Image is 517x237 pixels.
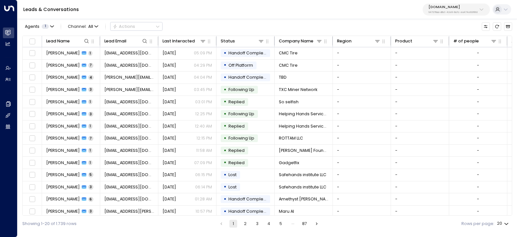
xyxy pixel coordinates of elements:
[477,87,479,93] div: -
[477,123,479,129] div: -
[88,185,93,189] span: 3
[22,22,56,30] button: Agents1
[88,87,93,92] span: 3
[461,221,494,227] label: Rows per page:
[391,72,449,84] td: -
[477,172,479,178] div: -
[28,171,36,179] span: Toggle select row
[25,25,39,29] span: Agents
[313,220,321,228] button: Go to next page
[228,172,237,177] span: Lost
[504,22,512,30] button: Archived Leads
[279,62,298,68] span: CMC Tire
[194,62,212,68] p: 04:29 PM
[88,51,92,56] span: 1
[46,184,80,190] span: Dericka Banks
[46,99,80,105] span: Jayla black
[104,99,154,105] span: Jaylasanaii@gmail.com
[46,50,80,56] span: Tiffany Morast
[333,181,391,193] td: -
[391,132,449,144] td: -
[104,38,126,45] div: Lead Email
[228,135,254,141] span: Following Up
[477,62,479,68] div: -
[228,50,270,56] span: Handoff Completed
[104,135,154,141] span: berylfor@yahoo.ca
[228,184,237,190] span: Lost
[110,22,163,31] div: Button group with a nested menu
[333,145,391,157] td: -
[289,220,297,228] div: …
[477,148,479,153] div: -
[279,196,329,202] span: Amethyst whitford
[333,60,391,72] td: -
[333,84,391,96] td: -
[333,108,391,120] td: -
[88,160,92,165] span: 1
[333,206,391,218] td: -
[163,50,176,56] span: Yesterday
[333,47,391,59] td: -
[217,220,321,228] nav: pagination navigation
[337,38,381,45] div: Region
[453,38,497,45] div: # of people
[104,172,154,178] span: dericka.banks@safehandsinstitute.com
[28,196,36,203] span: Toggle select row
[493,22,501,30] span: Refresh
[88,172,93,177] span: 5
[194,50,212,56] p: 05:09 PM
[104,38,148,45] div: Lead Email
[163,184,176,190] span: Sep 03, 2025
[28,86,36,94] span: Toggle select row
[28,208,36,215] span: Toggle select row
[228,148,245,153] span: Replied
[391,206,449,218] td: -
[46,62,80,68] span: Tiffany Morast
[391,84,449,96] td: -
[28,98,36,106] span: Toggle select row
[224,73,227,83] div: •
[66,22,100,30] button: Channel:All
[110,22,163,31] button: Actions
[221,38,265,45] div: Status
[163,196,176,202] span: Sep 03, 2025
[391,108,449,120] td: -
[88,112,93,117] span: 3
[46,38,70,45] div: Lead Name
[279,38,313,45] div: Company Name
[221,38,235,45] div: Status
[279,184,326,190] span: Safehands institute LLC
[391,60,449,72] td: -
[301,220,309,228] button: Go to page 87
[104,123,154,129] span: Helpinghandsservices2019@gmail.com
[241,220,249,228] button: Go to page 2
[163,62,176,68] span: Yesterday
[194,87,212,93] p: 03:45 PM
[46,148,80,153] span: Natalie Valentin Torres
[66,22,100,30] span: Channel:
[163,111,176,117] span: Yesterday
[194,74,212,80] p: 04:04 PM
[163,38,206,45] div: Last Interacted
[391,193,449,205] td: -
[163,123,176,129] span: Sep 02, 2025
[279,87,317,93] span: TXC Miner Network
[279,38,323,45] div: Company Name
[195,184,212,190] p: 06:14 PM
[46,38,90,45] div: Lead Name
[477,196,479,202] div: -
[163,135,176,141] span: Yesterday
[333,120,391,132] td: -
[46,87,80,93] span: Scott Sokerka
[224,109,227,119] div: •
[228,160,245,165] span: Replied
[279,74,287,80] span: TBD
[104,87,154,93] span: scott@txcminers.com
[253,220,261,228] button: Go to page 3
[224,194,227,204] div: •
[88,209,93,214] span: 3
[196,135,212,141] p: 12:15 PM
[195,172,212,178] p: 06:15 PM
[28,38,36,45] span: Toggle select all
[196,148,212,153] p: 11:58 AM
